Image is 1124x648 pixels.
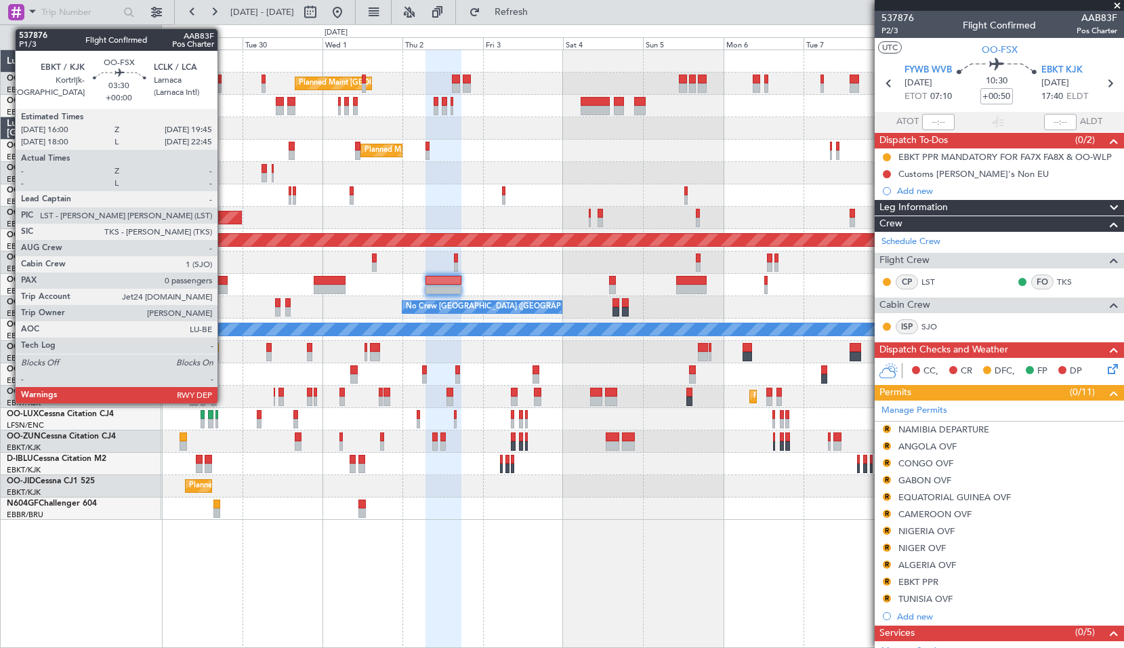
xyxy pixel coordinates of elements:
[406,297,633,317] div: No Crew [GEOGRAPHIC_DATA] ([GEOGRAPHIC_DATA] National)
[7,477,35,485] span: OO-JID
[7,353,41,363] a: EBKT/KJK
[7,286,41,296] a: EBKT/KJK
[325,27,348,39] div: [DATE]
[1057,276,1087,288] a: TKS
[164,27,187,39] div: [DATE]
[162,37,242,49] div: Mon 29
[7,510,43,520] a: EBBR/BRU
[930,90,952,104] span: 07:10
[753,386,911,407] div: Planned Maint Kortrijk-[GEOGRAPHIC_DATA]
[643,37,723,49] div: Sun 5
[7,209,75,217] a: OO-ELKFalcon 8X
[881,25,914,37] span: P2/3
[7,487,41,498] a: EBKT/KJK
[883,561,891,569] button: R
[7,186,42,195] span: OO-HHO
[898,458,953,469] div: CONGO OVF
[963,18,1036,33] div: Flight Confirmed
[7,142,86,150] a: OO-WLPGlobal 5500
[7,321,115,329] a: OO-SLMCessna Citation XLS
[7,254,36,262] span: OO-AIE
[7,343,116,351] a: OO-ROKCessna Citation CJ4
[904,64,952,77] span: FYWB WVB
[1070,365,1082,378] span: DP
[7,420,44,430] a: LFSN/ENC
[898,474,951,486] div: GABON OVF
[897,611,1117,622] div: Add new
[881,11,914,25] span: 537876
[883,425,891,433] button: R
[7,75,78,83] a: OO-LUMFalcon 7X
[322,37,402,49] div: Wed 1
[879,342,1008,358] span: Dispatch Checks and Weather
[804,37,883,49] div: Tue 7
[904,90,927,104] span: ETOT
[1070,385,1095,399] span: (0/11)
[483,37,563,49] div: Fri 3
[7,455,106,463] a: D-IBLUCessna Citation M2
[1041,77,1069,90] span: [DATE]
[1075,133,1095,147] span: (0/2)
[898,508,972,520] div: CAMEROON OVF
[898,593,953,605] div: TUNISIA OVF
[7,197,43,207] a: EBBR/BRU
[898,542,946,554] div: NIGER OVF
[898,559,956,571] div: ALGERIA OVF
[7,298,119,306] a: OO-GPEFalcon 900EX EASy II
[921,321,952,333] a: SJO
[7,376,41,386] a: EBKT/KJK
[7,264,43,274] a: EBBR/BRU
[898,491,1011,503] div: EQUATORIAL GUINEA OVF
[483,7,540,17] span: Refresh
[898,441,957,452] div: ANGOLA OVF
[179,73,271,94] div: Owner Melsbroek Air Base
[898,525,955,537] div: NIGERIA OVF
[1075,625,1095,639] span: (0/5)
[7,241,43,251] a: EBBR/BRU
[896,115,919,129] span: ATOT
[7,500,39,508] span: N604GF
[982,43,1018,57] span: OO-FSX
[879,133,948,148] span: Dispatch To-Dos
[7,388,114,396] a: OO-LXACessna Citation CJ4
[7,107,43,117] a: EBBR/BRU
[7,365,41,373] span: OO-NSG
[922,114,955,130] input: --:--
[883,527,891,535] button: R
[923,365,938,378] span: CC,
[402,37,482,49] div: Thu 2
[883,510,891,518] button: R
[7,164,38,172] span: OO-VSF
[365,140,462,161] div: Planned Maint Milan (Linate)
[7,321,39,329] span: OO-SLM
[7,209,37,217] span: OO-ELK
[986,75,1007,88] span: 10:30
[879,216,902,232] span: Crew
[1080,115,1102,129] span: ALDT
[1041,64,1083,77] span: EBKT KJK
[7,388,39,396] span: OO-LXA
[724,37,804,49] div: Mon 6
[7,186,79,195] a: OO-HHOFalcon 8X
[883,493,891,501] button: R
[7,365,116,373] a: OO-NSGCessna Citation CJ4
[7,276,75,284] a: OO-FSXFalcon 7X
[883,544,891,552] button: R
[896,319,918,334] div: ISP
[883,442,891,450] button: R
[7,410,114,418] a: OO-LUXCessna Citation CJ4
[7,308,43,319] a: EBBR/BRU
[7,219,43,229] a: EBBR/BRU
[897,185,1117,197] div: Add new
[7,331,43,341] a: EBBR/BRU
[463,1,544,23] button: Refresh
[883,476,891,484] button: R
[921,276,952,288] a: LST
[879,626,915,641] span: Services
[7,142,40,150] span: OO-WLP
[7,343,41,351] span: OO-ROK
[7,398,41,408] a: EBKT/KJK
[35,33,143,42] span: All Aircraft
[41,2,119,22] input: Trip Number
[1031,275,1054,289] div: FO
